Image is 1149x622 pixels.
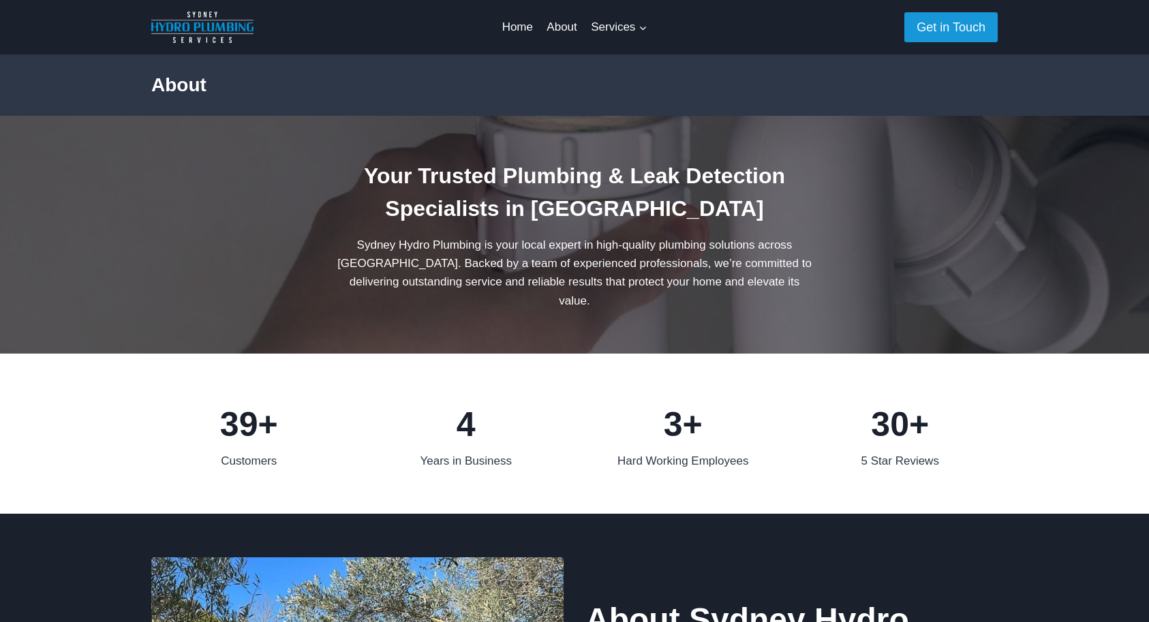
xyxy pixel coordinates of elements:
a: About [540,11,584,44]
div: Customers [151,452,347,470]
div: 5 Star Reviews [803,452,998,470]
a: Get in Touch [904,12,998,42]
h2: About [151,71,998,99]
div: Years in Business [369,452,564,470]
p: Sydney Hydro Plumbing is your local expert in high-quality plumbing solutions across [GEOGRAPHIC_... [334,236,816,310]
div: 39+ [151,397,347,452]
div: Hard Working Employees [585,452,781,470]
nav: Primary Navigation [495,11,654,44]
a: Services [584,11,654,44]
img: Sydney Hydro Plumbing Logo [151,12,254,43]
h1: Your Trusted Plumbing & Leak Detection Specialists in [GEOGRAPHIC_DATA] [334,159,816,225]
a: Home [495,11,540,44]
div: 4 [369,397,564,452]
div: 3+ [585,397,781,452]
span: Services [591,18,647,36]
div: 30+ [803,397,998,452]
